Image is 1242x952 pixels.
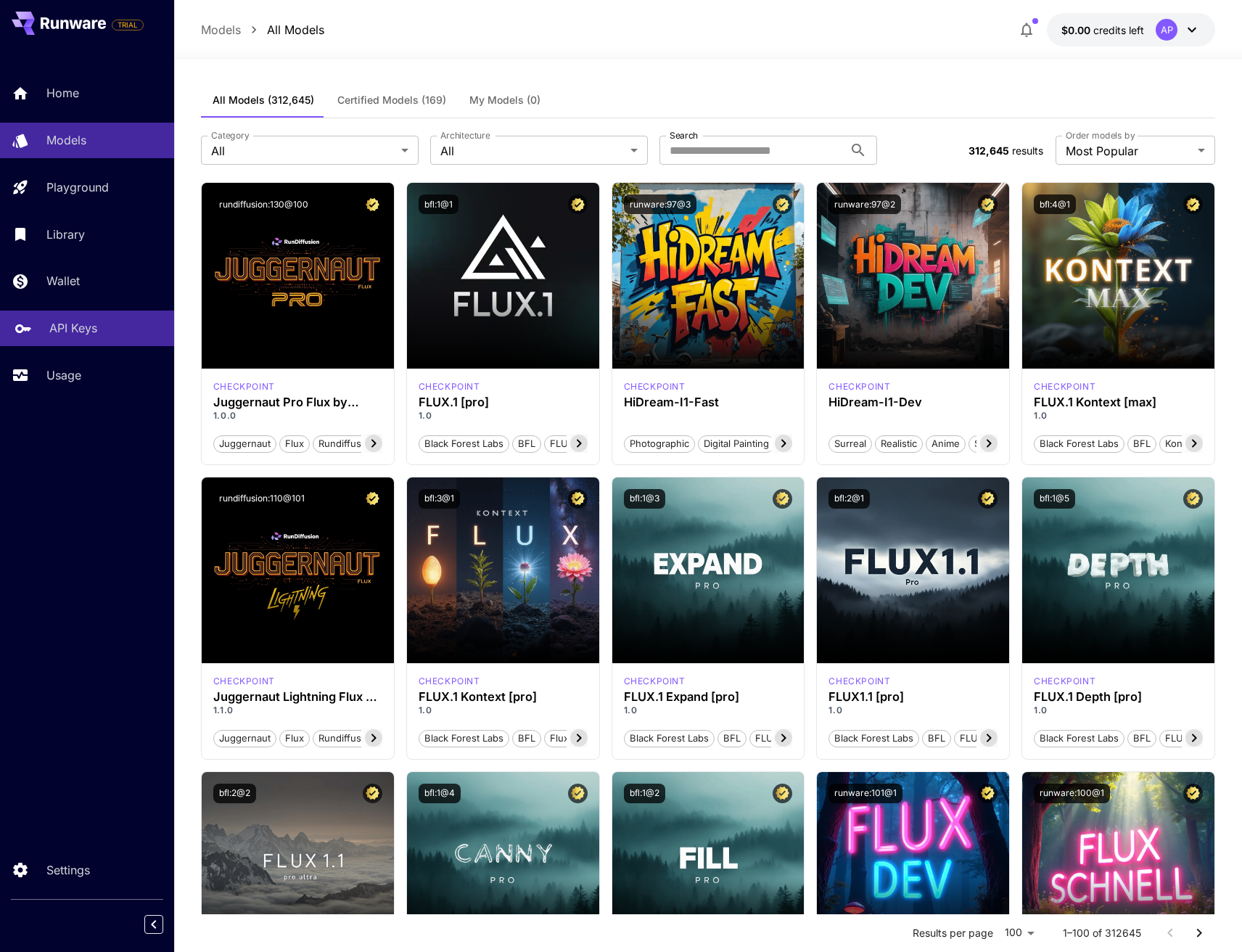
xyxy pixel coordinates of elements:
[828,784,902,803] button: runware:101@1
[213,489,310,509] button: rundiffusion:110@101
[1128,437,1156,451] span: BFL
[419,731,509,746] span: Black Forest Labs
[1034,409,1203,422] p: 1.0
[213,729,276,747] button: juggernaut
[419,675,480,688] div: FLUX.1 Kontext [pro]
[749,729,853,747] button: FLUX.1 Expand [pro]
[1034,704,1203,717] p: 1.0
[1183,489,1203,509] button: Certified Model – Vetted for best performance and includes a commercial license.
[213,434,276,453] button: juggernaut
[999,922,1040,943] div: 100
[624,729,715,747] button: Black Forest Labs
[419,194,458,214] button: bfl:1@1
[1066,142,1192,160] span: Most Popular
[624,489,665,509] button: bfl:1@3
[828,395,998,409] div: HiDream-I1-Dev
[1035,731,1124,746] span: Black Forest Labs
[419,437,509,451] span: Black Forest Labs
[773,194,792,214] button: Certified Model – Vetted for best performance and includes a commercial license.
[828,704,998,717] p: 1.0
[213,690,382,704] h3: Juggernaut Lightning Flux by RunDiffusion
[926,437,965,451] span: Anime
[213,395,382,409] h3: Juggernaut Pro Flux by RunDiffusion
[201,21,241,38] a: Models
[213,380,275,393] div: FLUX.1 D
[313,729,381,747] button: rundiffusion
[1034,380,1095,393] div: FLUX.1 Kontext [max]
[624,380,686,393] div: HiDream Fast
[213,380,275,393] p: checkpoint
[624,675,686,688] p: checkpoint
[213,704,382,717] p: 1.1.0
[337,94,446,107] span: Certified Models (169)
[828,380,890,393] p: checkpoint
[363,489,382,509] button: Certified Model – Vetted for best performance and includes a commercial license.
[213,784,256,803] button: bfl:2@2
[699,437,774,451] span: Digital Painting
[1034,690,1203,704] h3: FLUX.1 Depth [pro]
[876,437,922,451] span: Realistic
[923,731,950,746] span: BFL
[625,437,694,451] span: Photographic
[213,409,382,422] p: 1.0.0
[1034,729,1124,747] button: Black Forest Labs
[419,784,461,803] button: bfl:1@4
[624,690,793,704] h3: FLUX.1 Expand [pro]
[968,144,1009,157] span: 312,645
[419,690,588,704] div: FLUX.1 Kontext [pro]
[829,731,918,746] span: Black Forest Labs
[440,142,625,160] span: All
[624,194,696,214] button: runware:97@3
[624,395,793,409] h3: HiDream-I1-Fast
[213,194,314,214] button: rundiffusion:130@100
[978,489,998,509] button: Certified Model – Vetted for best performance and includes a commercial license.
[419,675,480,688] p: checkpoint
[1159,434,1205,453] button: Kontext
[718,731,746,746] span: BFL
[201,21,324,38] nav: breadcrumb
[828,675,890,688] div: fluxpro
[1160,437,1204,451] span: Kontext
[773,489,792,509] button: Certified Model – Vetted for best performance and includes a commercial license.
[1128,731,1156,746] span: BFL
[568,194,588,214] button: Certified Model – Vetted for best performance and includes a commercial license.
[969,437,1014,451] span: Stylized
[828,729,919,747] button: Black Forest Labs
[513,731,540,746] span: BFL
[363,194,382,214] button: Certified Model – Vetted for best performance and includes a commercial license.
[1047,13,1215,46] button: $0.00AP
[828,675,890,688] p: checkpoint
[624,704,793,717] p: 1.0
[1035,437,1124,451] span: Black Forest Labs
[214,731,276,746] span: juggernaut
[469,94,540,107] span: My Models (0)
[955,731,1024,746] span: FLUX1.1 [pro]
[828,690,998,704] h3: FLUX1.1 [pro]
[313,434,381,453] button: rundiffusion
[46,226,85,243] p: Library
[213,94,314,107] span: All Models (312,645)
[624,784,665,803] button: bfl:1@2
[978,784,998,803] button: Certified Model – Vetted for best performance and includes a commercial license.
[46,178,109,196] p: Playground
[1066,129,1135,141] label: Order models by
[512,434,541,453] button: BFL
[978,194,998,214] button: Certified Model – Vetted for best performance and includes a commercial license.
[213,675,275,688] p: checkpoint
[624,434,695,453] button: Photographic
[280,731,309,746] span: flux
[419,395,588,409] h3: FLUX.1 [pro]
[670,129,698,141] label: Search
[717,729,747,747] button: BFL
[267,21,324,38] p: All Models
[279,729,310,747] button: flux
[1185,919,1214,948] button: Go to next page
[968,434,1015,453] button: Stylized
[155,911,174,937] div: Collapse sidebar
[1183,784,1203,803] button: Certified Model – Vetted for best performance and includes a commercial license.
[1183,194,1203,214] button: Certified Model – Vetted for best performance and includes a commercial license.
[1034,395,1203,409] h3: FLUX.1 Kontext [max]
